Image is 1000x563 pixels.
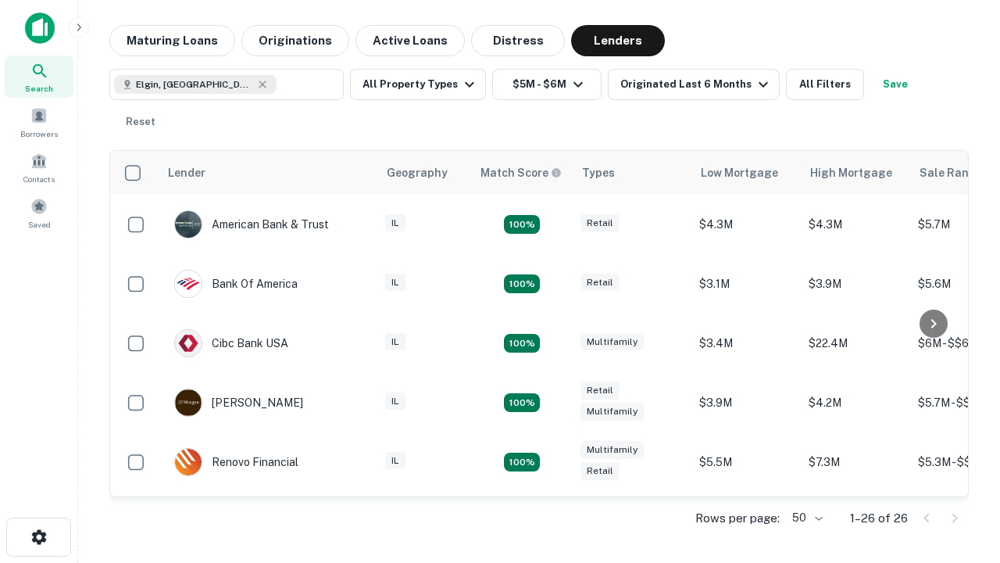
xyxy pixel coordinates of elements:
[801,254,910,314] td: $3.9M
[504,215,540,234] div: Matching Properties: 7, hasApolloMatch: undefined
[870,69,920,100] button: Save your search to get updates of matches that match your search criteria.
[25,13,55,44] img: capitalize-icon.png
[109,25,235,56] button: Maturing Loans
[695,509,780,528] p: Rows per page:
[377,151,471,195] th: Geography
[168,163,205,182] div: Lender
[620,75,773,94] div: Originated Last 6 Months
[385,393,405,411] div: IL
[786,507,825,529] div: 50
[580,441,644,459] div: Multifamily
[175,330,202,357] img: picture
[174,448,298,476] div: Renovo Financial
[350,69,486,100] button: All Property Types
[691,151,801,195] th: Low Mortgage
[608,69,780,100] button: Originated Last 6 Months
[504,274,540,293] div: Matching Properties: 4, hasApolloMatch: undefined
[691,195,801,254] td: $4.3M
[580,274,620,292] div: Retail
[385,333,405,351] div: IL
[701,163,778,182] div: Low Mortgage
[492,69,602,100] button: $5M - $6M
[580,214,620,232] div: Retail
[850,509,908,528] p: 1–26 of 26
[174,389,303,417] div: [PERSON_NAME]
[385,452,405,470] div: IL
[174,270,298,298] div: Bank Of America
[691,432,801,492] td: $5.5M
[159,151,377,195] th: Lender
[801,314,910,373] td: $22.4M
[5,101,73,143] a: Borrowers
[25,82,53,95] span: Search
[580,333,644,351] div: Multifamily
[28,218,51,231] span: Saved
[471,25,565,56] button: Distress
[5,146,73,188] a: Contacts
[175,389,202,416] img: picture
[504,453,540,472] div: Matching Properties: 4, hasApolloMatch: undefined
[580,403,644,421] div: Multifamily
[385,274,405,292] div: IL
[175,449,202,475] img: picture
[691,492,801,551] td: $2.2M
[810,163,892,182] div: High Mortgage
[801,432,910,492] td: $7.3M
[174,210,329,238] div: American Bank & Trust
[5,56,73,98] a: Search
[385,214,405,232] div: IL
[175,211,202,238] img: picture
[175,271,202,297] img: picture
[471,151,573,195] th: Capitalize uses an advanced AI algorithm to match your search with the best lender. The match sco...
[5,192,73,234] a: Saved
[582,163,615,182] div: Types
[580,462,620,480] div: Retail
[691,314,801,373] td: $3.4M
[691,373,801,432] td: $3.9M
[801,151,910,195] th: High Mortgage
[691,254,801,314] td: $3.1M
[504,334,540,353] div: Matching Properties: 4, hasApolloMatch: undefined
[786,69,864,100] button: All Filters
[801,492,910,551] td: $3.1M
[480,164,559,181] h6: Match Score
[116,106,166,138] button: Reset
[355,25,465,56] button: Active Loans
[20,127,58,140] span: Borrowers
[573,151,691,195] th: Types
[174,329,288,357] div: Cibc Bank USA
[241,25,349,56] button: Originations
[922,438,1000,513] iframe: Chat Widget
[801,195,910,254] td: $4.3M
[571,25,665,56] button: Lenders
[580,382,620,400] div: Retail
[504,393,540,412] div: Matching Properties: 4, hasApolloMatch: undefined
[136,77,253,91] span: Elgin, [GEOGRAPHIC_DATA], [GEOGRAPHIC_DATA]
[801,373,910,432] td: $4.2M
[23,173,55,185] span: Contacts
[480,164,562,181] div: Capitalize uses an advanced AI algorithm to match your search with the best lender. The match sco...
[387,163,448,182] div: Geography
